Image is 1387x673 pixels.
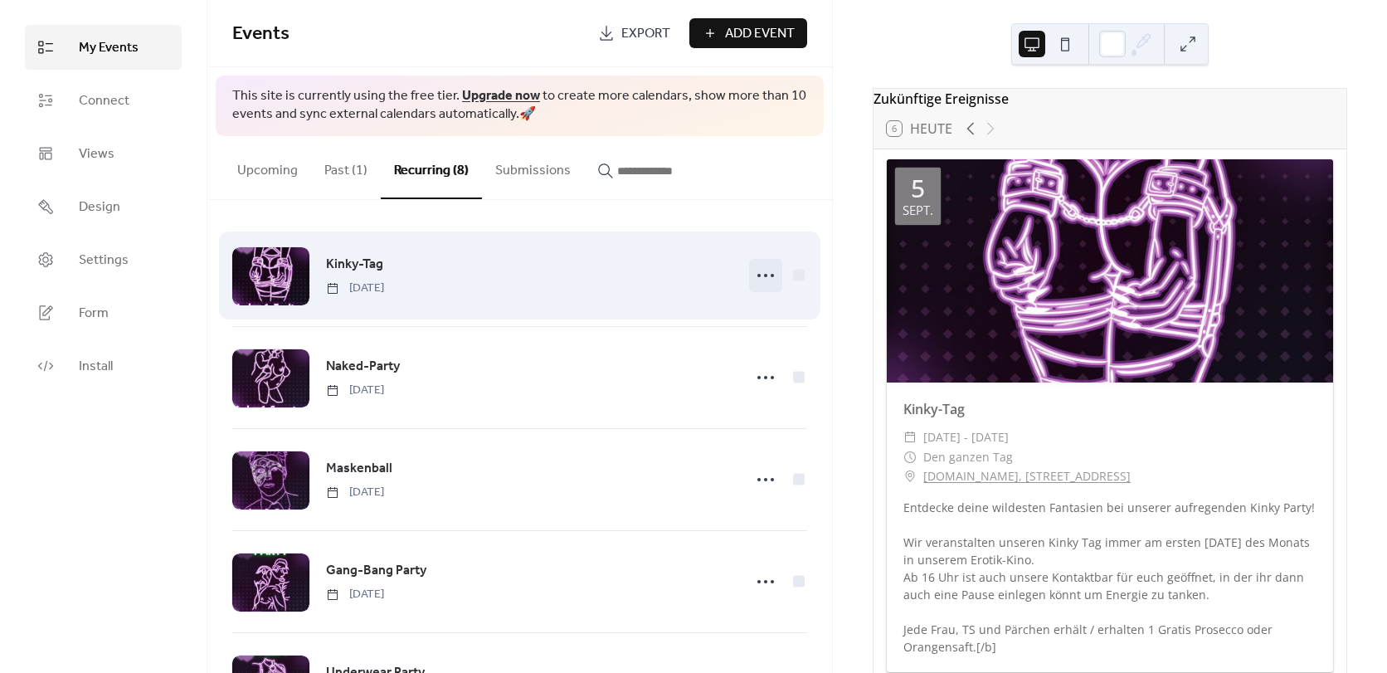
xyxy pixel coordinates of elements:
[586,18,683,48] a: Export
[903,466,917,486] div: ​
[326,254,383,276] a: Kinky-Tag
[725,24,795,44] span: Add Event
[25,290,182,335] a: Form
[326,561,426,581] span: Gang-Bang Party
[79,198,120,217] span: Design
[79,144,114,164] span: Views
[326,586,384,603] span: [DATE]
[903,447,917,467] div: ​
[326,382,384,399] span: [DATE]
[224,136,311,198] button: Upcoming
[25,237,182,282] a: Settings
[232,16,290,52] span: Events
[326,459,392,479] span: Maskenball
[923,466,1131,486] a: [DOMAIN_NAME], [STREET_ADDRESS]
[326,255,383,275] span: Kinky-Tag
[232,87,807,124] span: This site is currently using the free tier. to create more calendars, show more than 10 events an...
[25,78,182,123] a: Connect
[482,136,584,198] button: Submissions
[326,560,426,582] a: Gang-Bang Party
[326,484,384,501] span: [DATE]
[887,399,1333,419] div: Kinky-Tag
[911,176,925,201] div: 5
[923,427,1009,447] span: [DATE] - [DATE]
[326,357,400,377] span: Naked-Party
[311,136,381,198] button: Past (1)
[25,344,182,388] a: Install
[903,204,933,217] div: Sept.
[25,131,182,176] a: Views
[79,357,113,377] span: Install
[381,136,482,199] button: Recurring (8)
[874,89,1346,109] div: Zukünftige Ereignisse
[923,447,1013,467] span: Den ganzen Tag
[79,304,109,324] span: Form
[79,38,139,58] span: My Events
[887,499,1333,656] div: Entdecke deine wildesten Fantasien bei unserer aufregenden Kinky Party! Wir veranstalten unseren ...
[79,91,129,111] span: Connect
[79,251,129,271] span: Settings
[621,24,670,44] span: Export
[903,427,917,447] div: ​
[326,356,400,378] a: Naked-Party
[462,83,540,109] a: Upgrade now
[326,458,392,480] a: Maskenball
[326,280,384,297] span: [DATE]
[25,25,182,70] a: My Events
[25,184,182,229] a: Design
[689,18,807,48] button: Add Event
